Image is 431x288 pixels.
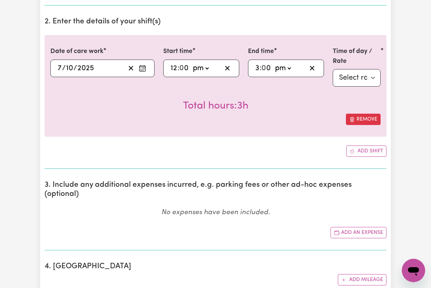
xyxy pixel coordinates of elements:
[338,274,386,285] button: Add mileage
[262,63,272,74] input: --
[137,63,148,74] button: Enter the date of care work
[255,63,260,74] input: --
[260,64,262,72] span: :
[45,17,386,26] h2: 2. Enter the details of your shift(s)
[180,63,190,74] input: --
[178,64,179,72] span: :
[77,63,94,74] input: ----
[125,63,137,74] button: Clear date
[331,227,386,238] button: Add another expense
[183,101,248,111] span: Total hours worked: 3 hours
[66,63,73,74] input: --
[170,63,178,74] input: --
[248,47,274,56] label: End time
[45,262,386,271] h2: 4. [GEOGRAPHIC_DATA]
[62,64,66,72] span: /
[346,145,386,157] button: Add another shift
[262,65,266,72] span: 0
[45,181,386,199] h2: 3. Include any additional expenses incurred, e.g. parking fees or other ad-hoc expenses (optional)
[50,47,103,56] label: Date of care work
[402,259,425,282] iframe: Button to launch messaging window
[57,63,62,74] input: --
[333,47,381,66] label: Time of day / Rate
[179,65,184,72] span: 0
[346,114,381,125] button: Remove this shift
[163,47,192,56] label: Start time
[73,64,77,72] span: /
[161,209,270,216] em: No expenses have been included.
